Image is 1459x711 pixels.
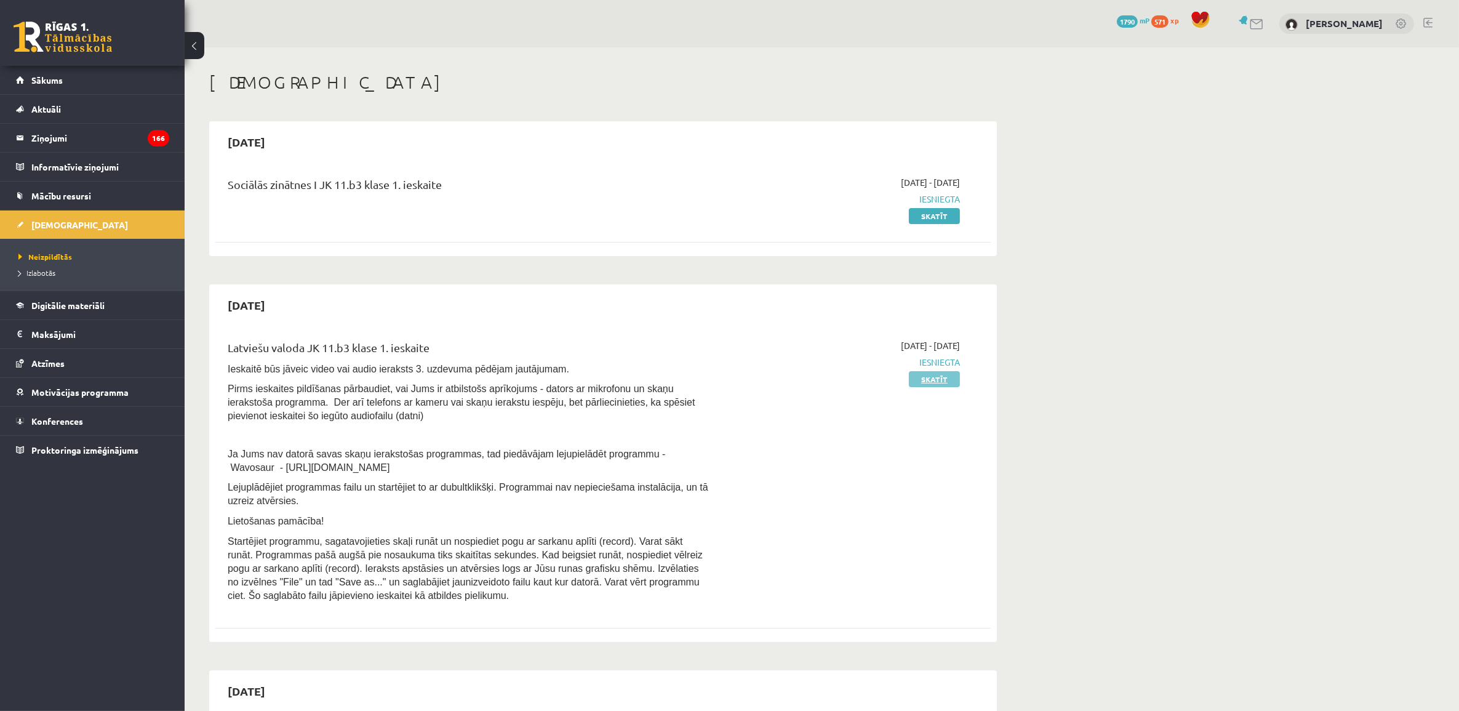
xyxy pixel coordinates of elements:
span: Mācību resursi [31,190,91,201]
span: mP [1140,15,1149,25]
a: Motivācijas programma [16,378,169,406]
span: [DATE] - [DATE] [901,176,960,189]
span: Ieskaitē būs jāveic video vai audio ieraksts 3. uzdevuma pēdējam jautājumam. [228,364,569,374]
a: Rīgas 1. Tālmācības vidusskola [14,22,112,52]
legend: Informatīvie ziņojumi [31,153,169,181]
h2: [DATE] [215,127,278,156]
a: [DEMOGRAPHIC_DATA] [16,211,169,239]
a: [PERSON_NAME] [1306,17,1383,30]
span: Digitālie materiāli [31,300,105,311]
a: Maksājumi [16,320,169,348]
span: Aktuāli [31,103,61,114]
span: Lejuplādējiet programmas failu un startējiet to ar dubultklikšķi. Programmai nav nepieciešama ins... [228,482,708,506]
legend: Maksājumi [31,320,169,348]
span: Iesniegta [728,193,960,206]
a: Proktoringa izmēģinājums [16,436,169,464]
span: Konferences [31,416,83,427]
a: 571 xp [1151,15,1185,25]
a: Digitālie materiāli [16,291,169,319]
span: Proktoringa izmēģinājums [31,444,138,456]
a: Informatīvie ziņojumi [16,153,169,181]
a: Izlabotās [18,267,172,278]
h2: [DATE] [215,677,278,705]
a: Sākums [16,66,169,94]
span: [DATE] - [DATE] [901,339,960,352]
h2: [DATE] [215,291,278,319]
a: Skatīt [909,371,960,387]
a: Neizpildītās [18,251,172,262]
img: Ajlina Saļimova [1285,18,1298,31]
div: Sociālās zinātnes I JK 11.b3 klase 1. ieskaite [228,176,710,199]
span: Iesniegta [728,356,960,369]
span: Startējiet programmu, sagatavojieties skaļi runāt un nospiediet pogu ar sarkanu aplīti (record). ... [228,536,703,601]
h1: [DEMOGRAPHIC_DATA] [209,72,997,93]
a: Atzīmes [16,349,169,377]
span: Izlabotās [18,268,55,278]
div: Latviešu valoda JK 11.b3 klase 1. ieskaite [228,339,710,362]
a: Konferences [16,407,169,435]
span: 571 [1151,15,1169,28]
i: 166 [148,130,169,147]
a: Skatīt [909,208,960,224]
a: Aktuāli [16,95,169,123]
span: Atzīmes [31,358,65,369]
legend: Ziņojumi [31,124,169,152]
a: 1790 mP [1117,15,1149,25]
span: xp [1170,15,1178,25]
span: Pirms ieskaites pildīšanas pārbaudiet, vai Jums ir atbilstošs aprīkojums - dators ar mikrofonu un... [228,384,695,421]
span: Neizpildītās [18,252,72,262]
span: Ja Jums nav datorā savas skaņu ierakstošas programmas, tad piedāvājam lejupielādēt programmu - Wa... [228,449,665,473]
span: Lietošanas pamācība! [228,516,324,526]
span: Sākums [31,74,63,86]
span: 1790 [1117,15,1138,28]
span: Motivācijas programma [31,387,129,398]
a: Mācību resursi [16,182,169,210]
a: Ziņojumi166 [16,124,169,152]
span: [DEMOGRAPHIC_DATA] [31,219,128,230]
